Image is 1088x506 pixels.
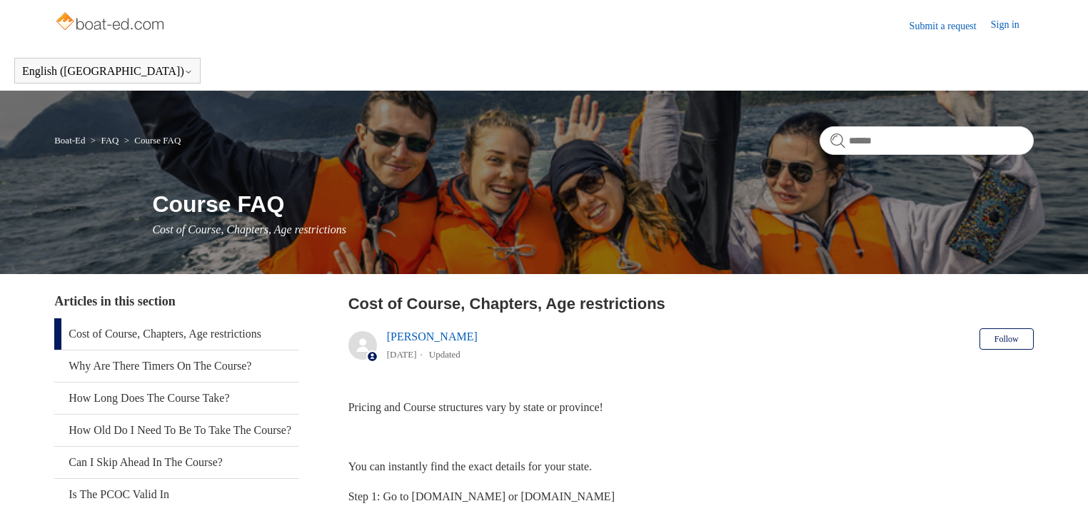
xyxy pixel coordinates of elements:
li: Boat-Ed [54,135,88,146]
a: [PERSON_NAME] [387,330,478,343]
a: Cost of Course, Chapters, Age restrictions [54,318,299,350]
a: Why Are There Timers On The Course? [54,350,299,382]
span: Articles in this section [54,294,175,308]
li: Updated [429,349,460,360]
input: Search [820,126,1034,155]
a: Boat-Ed [54,135,85,146]
a: Sign in [991,17,1034,34]
span: Step 1: Go to [DOMAIN_NAME] or [DOMAIN_NAME] [348,490,615,502]
a: How Long Does The Course Take? [54,383,299,414]
a: Submit a request [910,19,991,34]
button: English ([GEOGRAPHIC_DATA]) [22,65,193,78]
li: Course FAQ [121,135,181,146]
li: FAQ [88,135,121,146]
img: Boat-Ed Help Center home page [54,9,168,37]
span: Pricing and Course structures vary by state or province! [348,401,603,413]
span: You can instantly find the exact details for your state. [348,460,592,472]
a: Can I Skip Ahead In The Course? [54,447,299,478]
a: FAQ [101,135,119,146]
a: How Old Do I Need To Be To Take The Course? [54,415,299,446]
span: Cost of Course, Chapters, Age restrictions [152,223,346,236]
button: Follow Article [979,328,1034,350]
h1: Course FAQ [152,187,1033,221]
h2: Cost of Course, Chapters, Age restrictions [348,292,1034,315]
time: 04/08/2025, 13:01 [387,349,417,360]
a: Course FAQ [134,135,181,146]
